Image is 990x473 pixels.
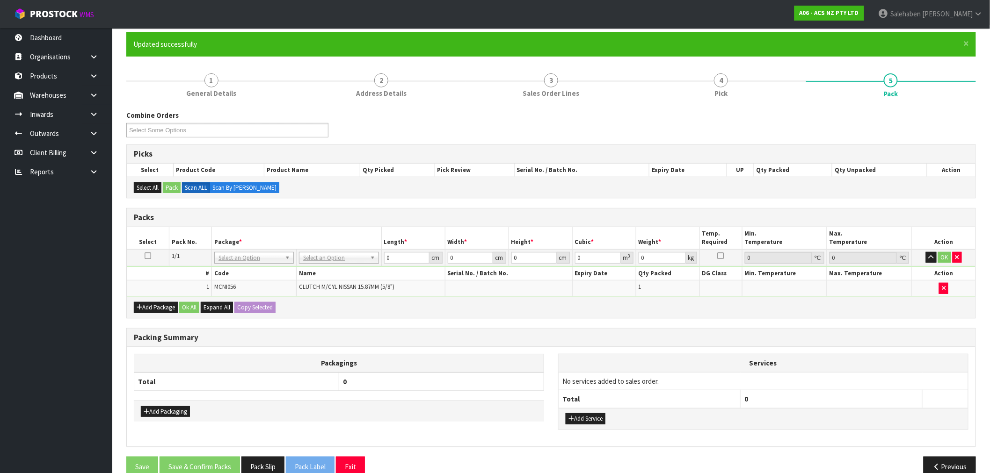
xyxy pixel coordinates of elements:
[544,73,558,87] span: 3
[204,303,230,311] span: Expand All
[204,73,218,87] span: 1
[429,252,443,264] div: cm
[381,227,445,249] th: Length
[435,164,514,177] th: Pick Review
[134,302,178,313] button: Add Package
[360,164,435,177] th: Qty Picked
[127,164,173,177] th: Select
[201,302,233,313] button: Expand All
[445,227,509,249] th: Width
[141,406,190,417] button: Add Packaging
[727,164,754,177] th: UP
[699,227,742,249] th: Temp. Required
[514,164,649,177] th: Serial No. / Batch No.
[163,182,181,193] button: Pack
[509,227,572,249] th: Height
[127,267,211,280] th: #
[186,88,236,98] span: General Details
[649,164,727,177] th: Expiry Date
[572,267,636,280] th: Expiry Date
[264,164,360,177] th: Product Name
[566,413,605,424] button: Add Service
[938,252,951,263] button: OK
[134,373,339,391] th: Total
[744,394,748,403] span: 0
[714,73,728,87] span: 4
[964,37,969,50] span: ×
[800,9,859,17] strong: A06 - ACS NZ PTY LTD
[884,89,898,99] span: Pack
[636,267,699,280] th: Qty Packed
[897,252,909,264] div: ℃
[182,182,210,193] label: Scan ALL
[356,88,407,98] span: Address Details
[172,252,180,260] span: 1/1
[134,354,544,373] th: Packagings
[211,267,296,280] th: Code
[126,110,179,120] label: Combine Orders
[179,302,199,313] button: Ok All
[559,372,968,390] td: No services added to sales order.
[218,252,281,264] span: Select an Option
[559,390,741,408] th: Total
[30,8,78,20] span: ProStock
[523,88,580,98] span: Sales Order Lines
[206,283,209,291] span: 1
[134,150,968,158] h3: Picks
[714,88,728,98] span: Pick
[628,253,631,259] sup: 3
[234,302,276,313] button: Copy Selected
[927,164,975,177] th: Action
[127,227,169,249] th: Select
[134,213,968,222] h3: Packs
[922,9,973,18] span: [PERSON_NAME]
[636,227,699,249] th: Weight
[686,252,697,264] div: kg
[169,227,212,249] th: Pack No.
[742,267,827,280] th: Min. Temperature
[493,252,506,264] div: cm
[134,182,161,193] button: Select All
[912,267,975,280] th: Action
[297,267,445,280] th: Name
[211,227,381,249] th: Package
[14,8,26,20] img: cube-alt.png
[812,252,824,264] div: ℃
[374,73,388,87] span: 2
[173,164,264,177] th: Product Code
[832,164,927,177] th: Qty Unpacked
[884,73,898,87] span: 5
[557,252,570,264] div: cm
[214,283,236,291] span: MCNI056
[742,227,827,249] th: Min. Temperature
[912,227,975,249] th: Action
[890,9,921,18] span: Salehaben
[754,164,832,177] th: Qty Packed
[572,227,636,249] th: Cubic
[303,252,366,264] span: Select an Option
[210,182,279,193] label: Scan By [PERSON_NAME]
[80,10,94,19] small: WMS
[827,227,911,249] th: Max. Temperature
[299,283,394,291] span: CLUTCH M/CYL NISSAN 15.87MM (5/8")
[699,267,742,280] th: DG Class
[639,283,641,291] span: 1
[133,40,197,49] span: Updated successfully
[827,267,911,280] th: Max. Temperature
[559,354,968,372] th: Services
[343,377,347,386] span: 0
[134,333,968,342] h3: Packing Summary
[621,252,633,264] div: m
[794,6,864,21] a: A06 - ACS NZ PTY LTD
[445,267,572,280] th: Serial No. / Batch No.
